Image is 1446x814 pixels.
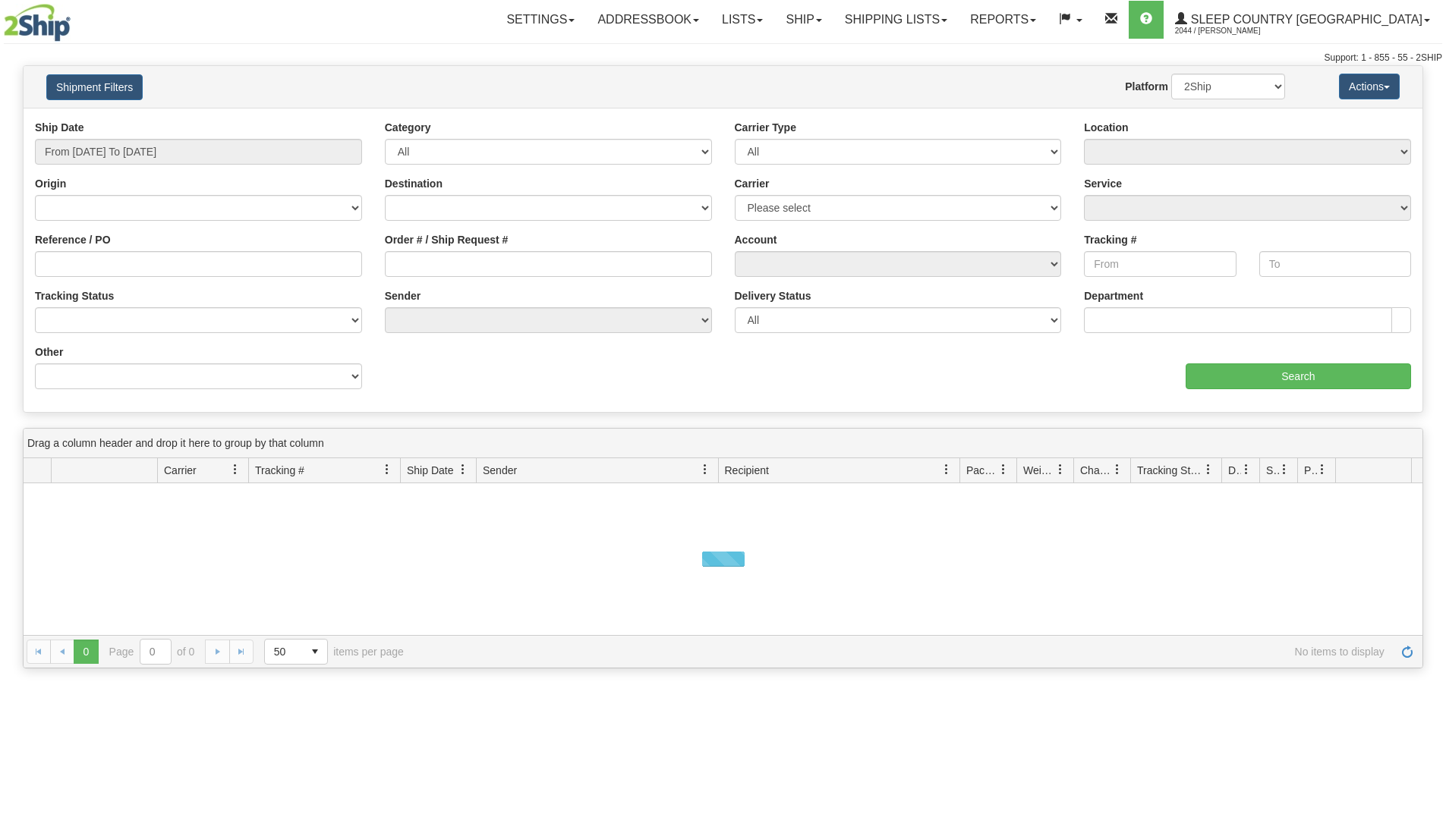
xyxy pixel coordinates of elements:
label: Other [35,344,63,360]
a: Shipment Issues filter column settings [1271,457,1297,482]
label: Destination [385,176,443,191]
span: No items to display [425,646,1385,658]
div: Support: 1 - 855 - 55 - 2SHIP [4,52,1442,64]
img: logo2044.jpg [4,4,71,42]
span: Carrier [164,463,197,478]
label: Tracking # [1084,232,1136,247]
span: Ship Date [407,463,453,478]
span: Charge [1080,463,1112,478]
a: Settings [495,1,586,39]
label: Location [1084,120,1128,135]
span: Pickup Status [1304,463,1317,478]
iframe: chat widget [1411,329,1444,484]
input: From [1084,251,1236,277]
label: Account [735,232,777,247]
a: Delivery Status filter column settings [1233,457,1259,482]
a: Recipient filter column settings [934,457,959,482]
a: Lists [710,1,774,39]
a: Reports [959,1,1047,39]
a: Sender filter column settings [692,457,718,482]
label: Platform [1125,79,1168,94]
label: Delivery Status [735,288,811,303]
label: Service [1084,176,1122,191]
button: Shipment Filters [46,74,143,100]
span: 50 [274,644,294,659]
span: 2044 / [PERSON_NAME] [1175,24,1289,39]
a: Ship [774,1,833,39]
span: select [303,640,327,664]
span: items per page [264,639,404,665]
label: Category [385,120,431,135]
a: Shipping lists [833,1,959,39]
span: Delivery Status [1228,463,1241,478]
a: Charge filter column settings [1104,457,1130,482]
label: Department [1084,288,1143,303]
a: Ship Date filter column settings [450,457,476,482]
label: Ship Date [35,120,84,135]
span: Sender [483,463,517,478]
label: Order # / Ship Request # [385,232,509,247]
label: Carrier [735,176,770,191]
a: Tracking Status filter column settings [1196,457,1221,482]
span: Sleep Country [GEOGRAPHIC_DATA] [1187,13,1422,26]
span: Shipment Issues [1266,463,1279,478]
a: Packages filter column settings [991,457,1016,482]
button: Actions [1339,74,1400,99]
a: Carrier filter column settings [222,457,248,482]
span: Recipient [725,463,769,478]
input: To [1259,251,1411,277]
span: Page sizes drop down [264,639,328,665]
span: Packages [966,463,998,478]
label: Reference / PO [35,232,111,247]
span: Page 0 [74,640,98,664]
a: Addressbook [586,1,710,39]
label: Tracking Status [35,288,114,303]
a: Refresh [1395,640,1419,664]
label: Origin [35,176,66,191]
label: Sender [385,288,421,303]
div: grid grouping header [24,429,1422,458]
span: Tracking Status [1137,463,1203,478]
a: Sleep Country [GEOGRAPHIC_DATA] 2044 / [PERSON_NAME] [1164,1,1441,39]
input: Search [1186,363,1411,389]
a: Weight filter column settings [1047,457,1073,482]
a: Pickup Status filter column settings [1309,457,1335,482]
span: Weight [1023,463,1055,478]
a: Tracking # filter column settings [374,457,400,482]
span: Tracking # [255,463,304,478]
span: Page of 0 [109,639,195,665]
label: Carrier Type [735,120,796,135]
